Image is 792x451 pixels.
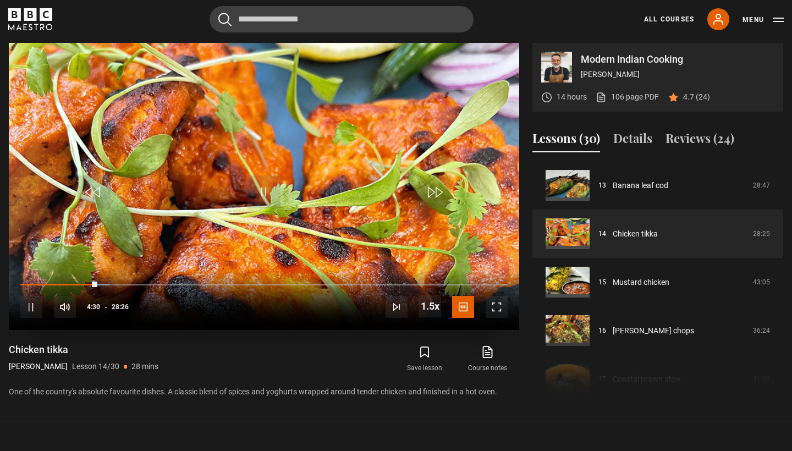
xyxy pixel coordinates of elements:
button: Playback Rate [419,295,441,317]
button: Reviews (24) [665,129,734,152]
p: Lesson 14/30 [72,361,119,372]
button: Details [613,129,652,152]
video-js: Video Player [9,43,519,330]
button: Captions [452,296,474,318]
p: One of the country's absolute favourite dishes. A classic blend of spices and yoghurts wrapped ar... [9,386,519,398]
p: 14 hours [557,91,587,103]
p: Modern Indian Cooking [581,54,774,64]
span: 4:30 [87,297,100,317]
button: Next Lesson [386,296,408,318]
span: 28:26 [112,297,129,317]
a: Mustard chicken [613,277,669,288]
a: Banana leaf cod [613,180,668,191]
input: Search [210,6,474,32]
p: [PERSON_NAME] [9,361,68,372]
button: Pause [20,296,42,318]
p: 4.7 (24) [683,91,710,103]
a: 106 page PDF [596,91,659,103]
h1: Chicken tikka [9,343,158,356]
a: Chicken tikka [613,228,658,240]
p: [PERSON_NAME] [581,69,774,80]
button: Save lesson [393,343,456,375]
button: Fullscreen [486,296,508,318]
a: Course notes [457,343,519,375]
button: Lessons (30) [532,129,600,152]
a: [PERSON_NAME] chops [613,325,694,337]
button: Submit the search query [218,13,232,26]
button: Mute [54,296,76,318]
svg: BBC Maestro [8,8,52,30]
span: - [105,303,107,311]
a: All Courses [644,14,694,24]
div: Progress Bar [20,284,508,286]
p: 28 mins [131,361,158,372]
button: Toggle navigation [743,14,784,25]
